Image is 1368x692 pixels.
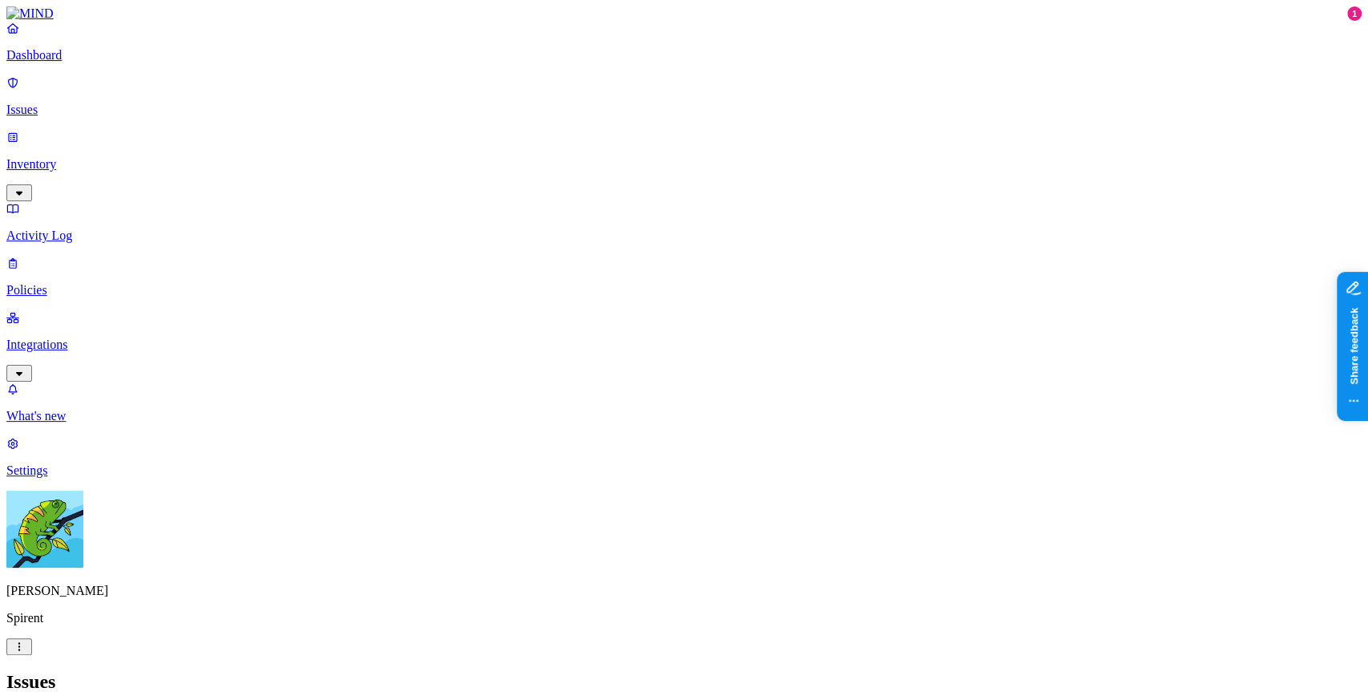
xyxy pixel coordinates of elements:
p: Activity Log [6,229,1362,243]
a: Settings [6,436,1362,478]
a: Activity Log [6,201,1362,243]
a: Issues [6,75,1362,117]
img: MIND [6,6,54,21]
a: MIND [6,6,1362,21]
p: What's new [6,409,1362,423]
p: Integrations [6,338,1362,352]
p: Inventory [6,157,1362,172]
p: [PERSON_NAME] [6,584,1362,598]
div: 1 [1347,6,1362,21]
a: Policies [6,256,1362,297]
img: Yuval Meshorer [6,491,83,568]
p: Dashboard [6,48,1362,63]
a: Integrations [6,310,1362,379]
p: Policies [6,283,1362,297]
p: Settings [6,463,1362,478]
a: Inventory [6,130,1362,199]
a: What's new [6,382,1362,423]
p: Issues [6,103,1362,117]
p: Spirent [6,611,1362,625]
a: Dashboard [6,21,1362,63]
